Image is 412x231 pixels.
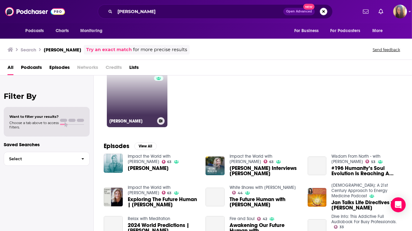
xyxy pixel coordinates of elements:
[128,216,170,221] a: Relax with Meditation
[167,161,171,163] span: 63
[230,185,296,190] a: White Shores with Theresa Cheung
[308,188,327,207] img: Jan Talks Life Directives with Regina Meredith
[331,183,388,199] a: Shamanism: A 21st Century Approach to Energy Medicine Podcast
[232,191,243,195] a: 44
[98,4,333,19] div: Search podcasts, credits, & more...
[115,7,283,17] input: Search podcasts, credits, & more...
[230,166,300,176] a: Regina Meredith Interviews Lee
[264,160,274,163] a: 63
[52,25,73,37] a: Charts
[128,197,198,207] span: Exploring The Future Human | [PERSON_NAME]
[303,4,315,10] span: New
[9,114,59,119] span: Want to filter your results?
[21,62,42,75] a: Podcasts
[104,142,157,150] a: EpisodesView All
[109,118,155,124] h3: [PERSON_NAME]
[107,67,167,127] a: 36[PERSON_NAME]
[308,156,327,176] a: #196 Humanity’s Soul Evolution Is Reaching A CLIMAX—THIS Is What Comes Next | Regina Meredith | R...
[128,185,171,195] a: Impact the World with Lee Harris
[4,92,90,101] h2: Filter By
[104,142,129,150] h2: Episodes
[86,46,132,53] a: Try an exact match
[269,161,274,163] span: 63
[371,161,375,163] span: 53
[263,218,267,220] span: 42
[371,47,402,52] button: Send feedback
[393,5,407,18] img: User Profile
[331,200,402,210] a: Jan Talks Life Directives with Regina Meredith
[330,26,360,35] span: For Podcasters
[230,197,300,207] span: The Future Human with [PERSON_NAME]
[56,26,69,35] span: Charts
[393,5,407,18] button: Show profile menu
[230,197,300,207] a: The Future Human with Regina Meredith
[238,192,243,195] span: 44
[294,26,319,35] span: For Business
[49,62,70,75] a: Episodes
[80,26,102,35] span: Monitoring
[21,47,36,53] h3: Search
[206,156,225,176] img: Regina Meredith Interviews Lee
[331,200,402,210] span: Jan Talks Life Directives with [PERSON_NAME]
[76,25,111,37] button: open menu
[283,8,315,15] button: Open AdvancedNew
[360,6,371,17] a: Show notifications dropdown
[393,5,407,18] span: Logged in as AHartman333
[104,188,123,207] img: Exploring The Future Human | Regina Meredith
[133,46,187,53] span: for more precise results
[134,142,157,150] button: View All
[331,154,380,164] a: Wisdom From North - with Jannecke
[331,166,402,176] span: #196 Humanity’s Soul Evolution Is Reaching A CLIMAX—THIS Is What Comes Next | [PERSON_NAME] | [PE...
[331,214,397,224] a: Dive Into: This Addictive Full Audiobook For Busy Professionals.
[9,121,59,129] span: Choose a tab above to access filters.
[5,6,65,17] img: Podchaser - Follow, Share and Rate Podcasts
[128,166,169,171] span: [PERSON_NAME]
[77,62,98,75] span: Networks
[372,26,383,35] span: More
[206,188,225,207] a: The Future Human with Regina Meredith
[128,166,169,171] a: Regina Meredith
[26,26,44,35] span: Podcasts
[4,157,76,161] span: Select
[162,160,172,164] a: 63
[4,152,90,166] button: Select
[21,25,52,37] button: open menu
[286,10,312,13] span: Open Advanced
[340,226,344,229] span: 33
[4,142,90,147] p: Saved Searches
[7,62,13,75] a: All
[104,154,123,173] img: Regina Meredith
[290,25,327,37] button: open menu
[128,197,198,207] a: Exploring The Future Human | Regina Meredith
[230,216,255,221] a: Fire and Soul
[334,225,344,229] a: 33
[162,191,172,195] a: 63
[167,192,171,195] span: 63
[128,154,171,164] a: Impact the World with Lee Harris
[44,47,81,53] h3: [PERSON_NAME]
[257,217,267,221] a: 42
[376,6,386,17] a: Show notifications dropdown
[230,166,300,176] span: [PERSON_NAME] Interviews [PERSON_NAME]
[331,166,402,176] a: #196 Humanity’s Soul Evolution Is Reaching A CLIMAX—THIS Is What Comes Next | Regina Meredith | R...
[230,154,272,164] a: Impact the World with Lee Harris
[391,197,406,212] div: Open Intercom Messenger
[365,160,375,163] a: 53
[368,25,391,37] button: open menu
[106,62,122,75] span: Credits
[326,25,370,37] button: open menu
[129,62,139,75] a: Lists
